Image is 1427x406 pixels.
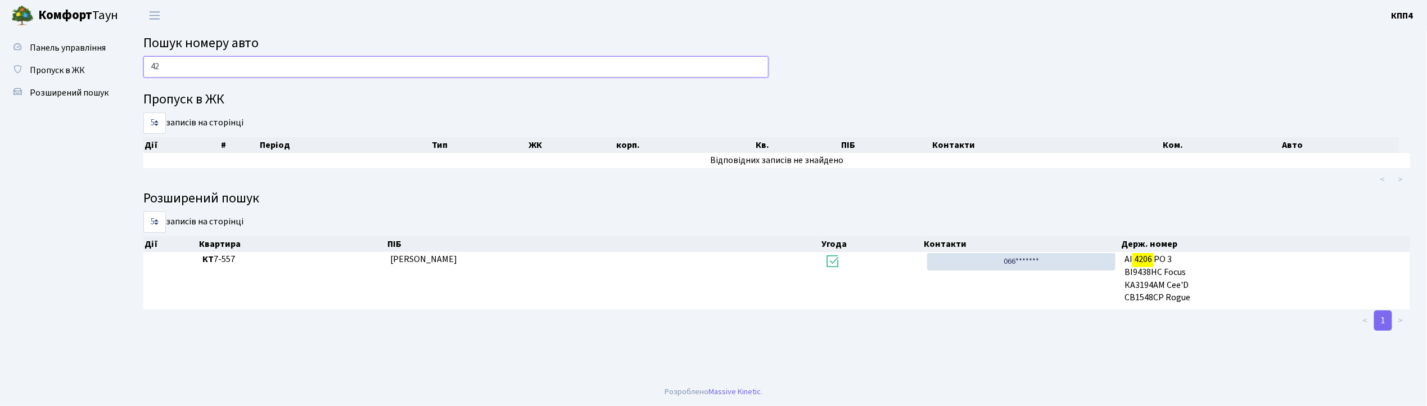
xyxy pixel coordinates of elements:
th: Контакти [932,137,1162,153]
button: Переключити навігацію [141,6,169,25]
a: Розширений пошук [6,82,118,104]
th: Авто [1281,137,1399,153]
h4: Пропуск в ЖК [143,92,1410,108]
h4: Розширений пошук [143,191,1410,207]
th: ЖК [527,137,615,153]
th: Тип [431,137,527,153]
a: Massive Kinetic [708,386,761,398]
span: Таун [38,6,118,25]
th: Ком. [1162,137,1281,153]
th: ПІБ [840,137,931,153]
th: # [220,137,259,153]
th: Квартира [198,236,386,252]
th: Угода [821,236,923,252]
label: записів на сторінці [143,112,243,134]
th: ПІБ [386,236,821,252]
span: 7-557 [202,253,382,266]
span: Панель управління [30,42,106,54]
b: Комфорт [38,6,92,24]
th: Період [259,137,431,153]
a: КПП4 [1392,9,1414,22]
label: записів на сторінці [143,211,243,233]
a: Пропуск в ЖК [6,59,118,82]
span: Пошук номеру авто [143,33,259,53]
th: корп. [615,137,755,153]
th: Контакти [923,236,1121,252]
th: Дії [143,236,198,252]
select: записів на сторінці [143,211,166,233]
td: Відповідних записів не знайдено [143,153,1410,168]
th: Дії [143,137,220,153]
a: Панель управління [6,37,118,59]
th: Держ. номер [1121,236,1411,252]
th: Кв. [755,137,840,153]
img: logo.png [11,4,34,27]
b: КПП4 [1392,10,1414,22]
mark: 4206 [1132,251,1154,267]
span: Розширений пошук [30,87,109,99]
select: записів на сторінці [143,112,166,134]
b: КТ [202,253,214,265]
a: 1 [1374,310,1392,331]
input: Пошук [143,56,769,78]
span: Пропуск в ЖК [30,64,85,76]
span: AI PO 3 ВІ9438НС Focus КА3194АМ Cee'D СВ1548СР Rogue [1125,253,1406,304]
div: Розроблено . [665,386,762,398]
span: [PERSON_NAME] [391,253,458,265]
